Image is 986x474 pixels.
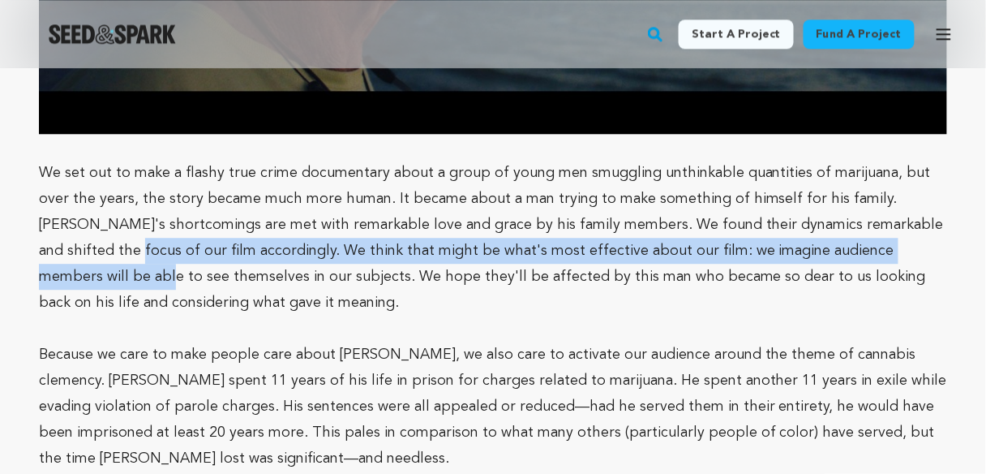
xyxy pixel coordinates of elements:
[49,24,176,44] a: Seed&Spark Homepage
[804,19,915,49] a: Fund a project
[49,24,176,44] img: Seed&Spark Logo Dark Mode
[39,347,947,466] span: Because we care to make people care about [PERSON_NAME], we also care to activate our audience ar...
[679,19,794,49] a: Start a project
[39,166,944,310] span: We set out to make a flashy true crime documentary about a group of young men smuggling unthinkab...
